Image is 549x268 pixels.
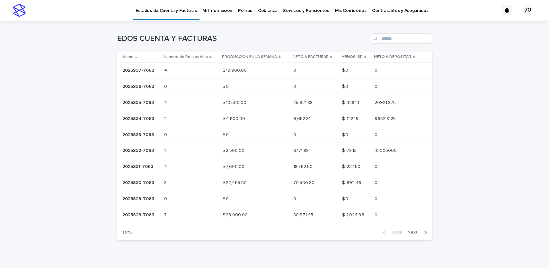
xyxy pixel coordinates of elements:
[122,83,155,89] p: 2025S36-7063
[122,163,155,170] p: 2025S31-7063
[223,99,248,106] p: $ 10,500.00
[223,115,246,122] p: $ 4,600.00
[342,67,350,73] p: $ 0
[293,115,312,122] p: 9,652.81
[293,99,314,106] p: 25,921.88
[407,230,421,235] span: Next
[375,163,379,170] p: 0
[342,195,350,202] p: $ 0
[341,53,363,60] p: MENOS ISR
[375,99,397,106] p: 20921.875
[342,179,363,186] p: $ -892.49
[405,229,432,235] button: Next
[342,131,350,138] p: $ 0
[375,131,379,138] p: 0
[223,131,230,138] p: $ 0
[117,95,432,111] tr: 2025S35-70632025S35-7063 44 $ 10,500.00$ 10,500.00 25,921.8825,921.88 $ -328.13$ -328.13 20921.87...
[122,147,155,153] p: 2025S32-7063
[378,229,405,235] button: Back
[375,179,379,186] p: 0
[342,163,362,170] p: $ -237.50
[293,211,314,218] p: 80,971.45
[293,195,297,202] p: 0
[164,163,168,170] p: 4
[375,211,379,218] p: 0
[293,83,297,89] p: 0
[164,67,168,73] p: 4
[117,175,432,191] tr: 2025S30-70632025S30-7063 88 $ 22,465.50$ 22,465.50 70,506.8070,506.80 $ -892.49$ -892.49 00
[223,179,248,186] p: $ 22,465.50
[342,99,360,106] p: $ -328.13
[375,115,397,122] p: 9652.8125
[223,163,246,170] p: $ 7,600.00
[117,63,432,79] tr: 2025S37-70632025S37-7063 44 $ 19,900.00$ 19,900.00 00 $ 0$ 0 00
[164,131,168,138] p: 0
[223,195,230,202] p: $ 0
[293,131,297,138] p: 0
[164,99,168,106] p: 4
[122,115,155,122] p: 2025S34-7063
[388,230,402,235] span: Back
[342,211,366,218] p: $ -1,024.96
[117,111,432,127] tr: 2025S34-70632025S34-7063 22 $ 4,600.00$ 4,600.00 9,652.819,652.81 $ -122.19$ -122.19 9652.8125965...
[117,191,432,207] tr: 2025S29-70632025S29-7063 00 $ 0$ 0 00 $ 0$ 0 00
[122,67,155,73] p: 2025S37-7063
[164,147,167,153] p: 1
[164,83,168,89] p: 0
[117,34,368,43] h1: EDOS CUENTA Y FACTURAS
[342,83,350,89] p: $ 0
[375,147,403,153] p: -0.005000000000109139
[293,179,316,186] p: 70,506.80
[122,195,155,202] p: 2025S29-7063
[117,127,432,143] tr: 2025S33-70632025S33-7063 00 $ 0$ 0 00 $ 0$ 0 00
[13,4,26,17] img: stacker-logo-s-only.png
[117,159,432,175] tr: 2025S31-70632025S31-7063 44 $ 7,600.00$ 7,600.00 18,762.5018,762.50 $ -237.50$ -237.50 00
[293,67,297,73] p: 0
[293,53,329,60] p: NETO A FACTURAR
[371,33,432,44] input: Search
[122,131,155,138] p: 2025S33-7063
[164,211,168,218] p: 7
[117,225,137,240] p: 1 of 5
[223,147,246,153] p: $ 2,500.00
[117,143,432,159] tr: 2025S32-70632025S32-7063 11 $ 2,500.00$ 2,500.00 6,171.886,171.88 $ -78.13$ -78.13 -0.00500000000...
[122,179,155,186] p: 2025S30-7063
[122,211,155,218] p: 2025S28-7063
[122,99,155,106] p: 2025S35-7063
[375,195,379,202] p: 0
[117,79,432,95] tr: 2025S36-70632025S36-7063 00 $ 0$ 0 00 $ 0$ 0 00
[117,207,432,223] tr: 2025S28-70632025S28-7063 77 $ 29,000.00$ 29,000.00 80,971.4580,971.45 $ -1,024.96$ -1,024.96 00
[222,53,277,60] p: PRODUCCION EN LA SEMANA
[375,67,379,73] p: 0
[223,83,230,89] p: $ 0
[342,147,358,153] p: $ -78.13
[375,83,379,89] p: 0
[293,147,310,153] p: 6,171.88
[223,67,248,73] p: $ 19,900.00
[164,179,168,186] p: 8
[223,211,249,218] p: $ 29,000.00
[164,195,168,202] p: 0
[122,53,134,60] p: Name
[293,163,314,170] p: 18,762.50
[164,53,208,60] p: Numero de Polizas Vida
[164,115,168,122] p: 2
[342,115,360,122] p: $ -122.19
[523,5,533,15] div: 70
[374,53,411,60] p: NETO A DEPOSITAR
